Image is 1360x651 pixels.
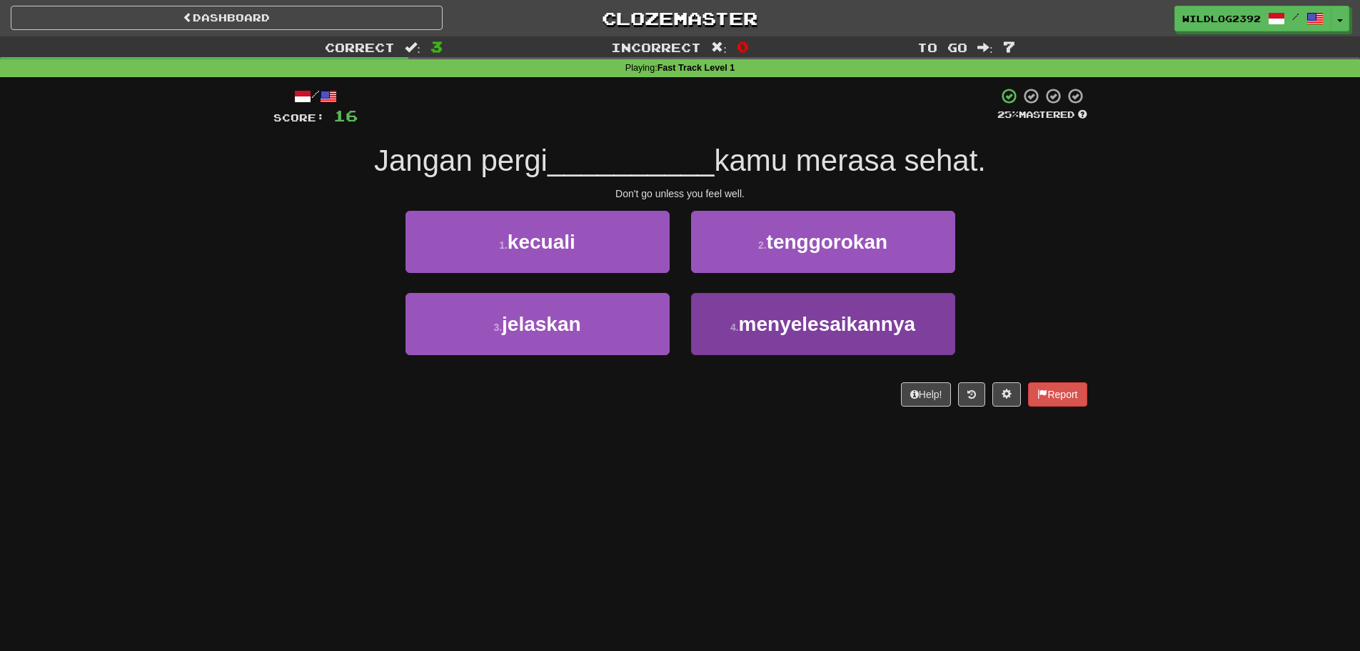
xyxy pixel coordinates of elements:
[406,293,670,355] button: 3.jelaskan
[333,106,358,124] span: 16
[430,38,443,55] span: 3
[730,322,739,333] small: 4 .
[273,87,358,105] div: /
[499,239,508,251] small: 1 .
[917,40,967,54] span: To go
[11,6,443,30] a: Dashboard
[758,239,767,251] small: 2 .
[977,41,993,54] span: :
[767,231,888,253] span: tenggorokan
[273,187,1087,201] div: Don't go unless you feel well.
[714,144,986,177] span: kamu merasa sehat.
[658,63,735,73] strong: Fast Track Level 1
[1182,12,1261,25] span: WildLog2392
[1174,6,1331,31] a: WildLog2392 /
[406,211,670,273] button: 1.kecuali
[374,144,548,177] span: Jangan pergi
[1028,382,1087,407] button: Report
[901,382,952,407] button: Help!
[1292,11,1299,21] span: /
[737,38,749,55] span: 0
[711,41,727,54] span: :
[739,313,916,335] span: menyelesaikannya
[611,40,701,54] span: Incorrect
[405,41,420,54] span: :
[325,40,395,54] span: Correct
[958,382,985,407] button: Round history (alt+y)
[273,111,325,124] span: Score:
[508,231,575,253] span: kecuali
[548,144,715,177] span: __________
[691,211,955,273] button: 2.tenggorokan
[691,293,955,355] button: 4.menyelesaikannya
[464,6,896,31] a: Clozemaster
[997,109,1087,121] div: Mastered
[493,322,502,333] small: 3 .
[997,109,1019,120] span: 25 %
[1003,38,1015,55] span: 7
[502,313,581,335] span: jelaskan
